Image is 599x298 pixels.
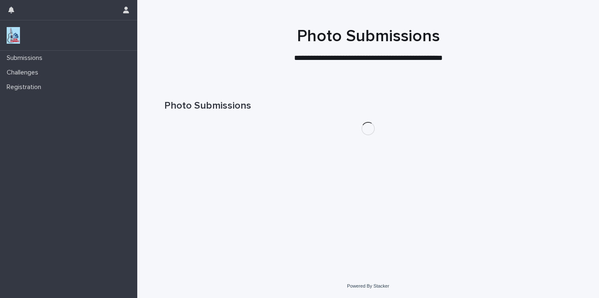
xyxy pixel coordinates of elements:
img: jxsLJbdS1eYBI7rVAS4p [7,27,20,44]
h1: Photo Submissions [164,26,572,46]
p: Registration [3,83,48,91]
a: Powered By Stacker [347,283,389,288]
p: Challenges [3,69,45,77]
h1: Photo Submissions [164,100,572,112]
p: Submissions [3,54,49,62]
